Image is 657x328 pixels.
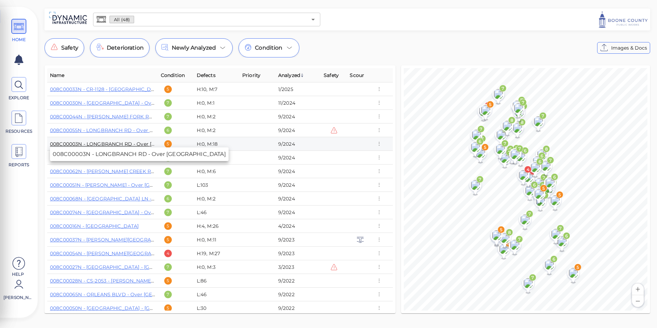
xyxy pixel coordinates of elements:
[61,44,78,52] span: Safety
[278,209,318,216] div: 9/2024
[172,44,216,52] span: Newly Analyzed
[50,127,194,133] a: 008C00055N - LONGBRANCH RD - Over LONEBRANCH CR
[197,305,237,312] div: L:30
[107,44,144,52] span: Deterioration
[50,305,198,311] a: 008C00050N - [GEOGRAPHIC_DATA] - [GEOGRAPHIC_DATA]
[628,297,652,323] iframe: Chat
[300,73,304,77] img: sort_z_to_a
[110,16,134,23] span: All (48)
[278,71,304,79] span: Analyzed
[164,291,172,298] div: 7
[278,291,318,298] div: 9/2022
[164,140,172,148] div: 5
[480,127,482,132] text: 7
[50,278,244,284] a: 008C00028N - CS-2053 - [PERSON_NAME] Dr Over SO.FK.GUNPOWDER CREEK
[164,209,172,216] div: 7
[50,264,197,270] a: 008C00027N - [GEOGRAPHIC_DATA] - [GEOGRAPHIC_DATA]
[531,275,534,280] text: 7
[404,68,647,311] canvas: Map
[479,177,481,182] text: 7
[539,159,541,164] text: 6
[278,236,318,243] div: 9/2023
[522,100,524,105] text: 7
[164,263,172,271] div: 7
[50,86,230,92] a: 008C00033N - CR-1128 - [GEOGRAPHIC_DATA] Over [GEOGRAPHIC_DATA]
[197,223,237,229] div: H:4, M:26
[479,139,481,144] text: 6
[242,71,260,79] span: Priority
[164,250,172,257] div: 4
[278,305,318,312] div: 9/2022
[50,114,245,120] a: 008C00044N - [PERSON_NAME] FORK RD - Over BR OF [PERSON_NAME] FORK
[278,182,318,188] div: 9/2024
[542,113,544,118] text: 7
[4,162,34,168] span: REPORTS
[278,277,318,284] div: 9/2022
[526,167,529,172] text: 4
[350,71,364,79] span: Scour
[576,265,579,270] text: 5
[50,168,247,174] a: 008C00062N - [PERSON_NAME] CREEK RD - Over [PERSON_NAME] JAHS CREEK
[278,100,318,106] div: 11/2024
[197,236,237,243] div: H:0, M:11
[50,223,139,229] a: 008C00016N - [GEOGRAPHIC_DATA]
[50,71,65,79] span: Name
[50,209,200,215] a: 008C00074N - [GEOGRAPHIC_DATA] - Over Unnamed stream
[197,86,237,93] div: H:10, M:7
[4,128,34,134] span: RESOURCES
[197,209,237,216] div: L:46
[278,113,318,120] div: 9/2024
[197,154,237,161] div: H:0, M:6
[197,195,237,202] div: H:0, M:2
[4,95,34,101] span: EXPLORE
[197,250,237,257] div: H:19, M:27
[197,71,216,79] span: Defects
[502,86,504,91] text: 7
[278,223,318,229] div: 4/2024
[164,154,172,161] div: 7
[278,154,318,161] div: 9/2024
[489,102,491,107] text: 5
[50,182,198,188] a: 008C00051N - [PERSON_NAME] - Over [GEOGRAPHIC_DATA]
[255,44,282,52] span: Condition
[164,86,172,93] div: 5
[549,158,552,163] text: 7
[50,250,294,257] a: 008C00054N - [PERSON_NAME][GEOGRAPHIC_DATA] - Over [PERSON_NAME][GEOGRAPHIC_DATA]
[278,250,318,257] div: 9/2023
[197,113,237,120] div: H:0, M:2
[50,291,197,298] a: 008C00065N - ORLEANS BLVD - Over [GEOGRAPHIC_DATA]
[559,226,562,231] text: 7
[545,146,547,152] text: 8
[50,196,282,202] a: 008C00068N - [GEOGRAPHIC_DATA] LN - Over TRIB TO [PERSON_NAME][GEOGRAPHIC_DATA]
[164,195,172,202] div: 6
[197,277,237,284] div: L:86
[528,211,531,217] text: 7
[161,71,185,79] span: Condition
[164,236,172,244] div: 5
[278,141,318,147] div: 9/2024
[542,186,545,191] text: 5
[164,181,172,189] div: 7
[510,118,513,123] text: 8
[278,127,318,134] div: 9/2024
[611,44,647,52] span: Images & Docs
[278,195,318,202] div: 9/2024
[197,182,237,188] div: L:103
[50,141,203,147] a: 008C00003N - LONGBRANCH RD - Over [GEOGRAPHIC_DATA]
[308,15,318,24] button: Open
[278,86,318,93] div: 1/2025
[197,264,237,271] div: H:0, M:3
[164,99,172,107] div: 7
[50,100,185,106] a: 008C00030N - [GEOGRAPHIC_DATA] - Over SAND RUN
[3,271,33,277] span: Help
[504,141,506,146] text: 7
[197,127,237,134] div: H:0, M:2
[324,71,339,79] span: Safety
[508,230,511,235] text: 8
[164,127,172,134] div: 6
[164,113,172,120] div: 7
[164,277,172,285] div: 5
[518,146,521,151] text: 7
[164,304,172,312] div: 5
[278,168,318,175] div: 9/2024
